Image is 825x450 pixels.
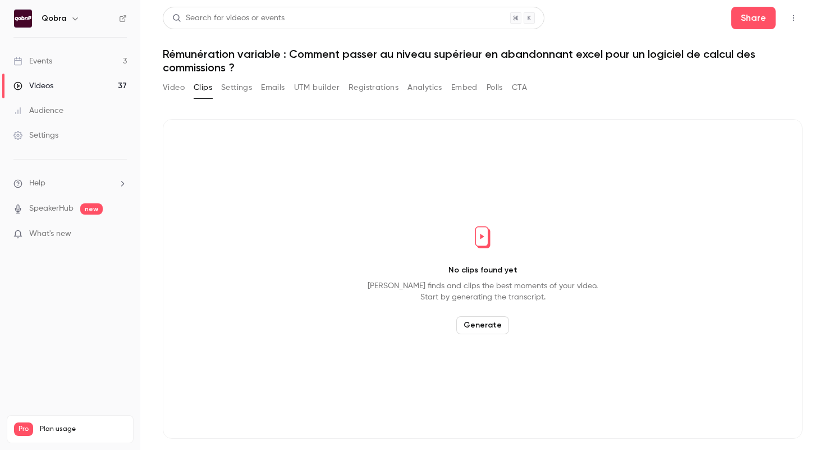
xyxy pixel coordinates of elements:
button: CTA [512,79,527,97]
button: Registrations [349,79,398,97]
button: Clips [194,79,212,97]
span: Help [29,178,45,189]
button: Settings [221,79,252,97]
h6: Qobra [42,13,66,24]
button: Share [731,7,776,29]
button: Polls [487,79,503,97]
div: Audience [13,105,63,116]
button: Embed [451,79,478,97]
a: SpeakerHub [29,203,74,215]
img: Qobra [14,10,32,28]
span: What's new [29,228,71,240]
span: Pro [14,422,33,436]
span: Plan usage [40,425,126,434]
button: Emails [261,79,285,97]
div: Settings [13,130,58,141]
div: Events [13,56,52,67]
button: Analytics [407,79,442,97]
button: Generate [456,316,509,334]
div: Videos [13,80,53,92]
span: new [80,203,103,215]
iframe: Noticeable Trigger [113,229,127,239]
h1: Rémunération variable : Comment passer au niveau supérieur en abandonnant excel pour un logiciel ... [163,47,803,74]
button: Top Bar Actions [785,9,803,27]
button: UTM builder [294,79,340,97]
p: [PERSON_NAME] finds and clips the best moments of your video. Start by generating the transcript. [368,280,598,303]
li: help-dropdown-opener [13,178,127,189]
p: No clips found yet [448,265,517,276]
button: Video [163,79,185,97]
div: Search for videos or events [172,12,285,24]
